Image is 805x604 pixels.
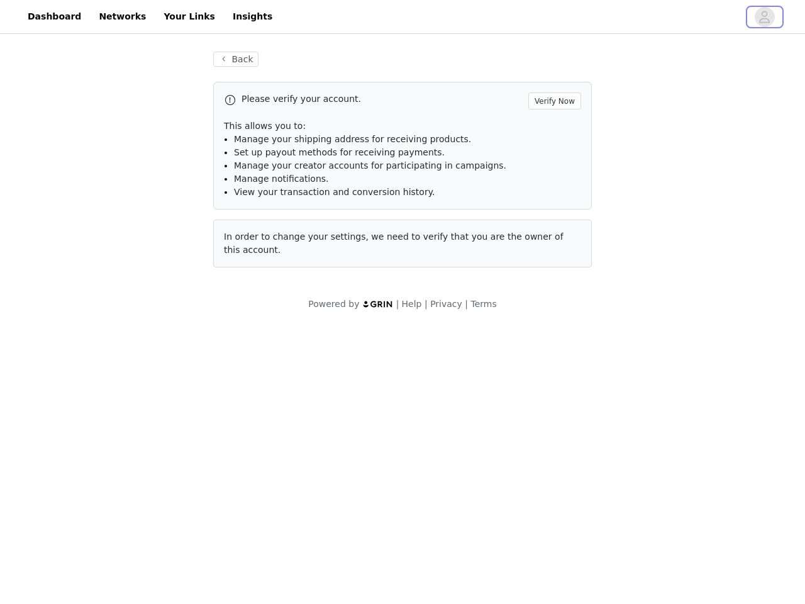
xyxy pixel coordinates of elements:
span: View your transaction and conversion history. [234,187,435,197]
a: Terms [470,299,496,309]
a: Dashboard [20,3,89,31]
button: Verify Now [528,92,581,109]
a: Insights [225,3,280,31]
a: Networks [91,3,153,31]
span: Powered by [308,299,359,309]
span: | [396,299,399,309]
span: Manage your creator accounts for participating in campaigns. [234,160,506,171]
button: Back [213,52,258,67]
img: logo [362,300,394,308]
a: Privacy [430,299,462,309]
span: | [465,299,468,309]
p: This allows you to: [224,120,581,133]
span: In order to change your settings, we need to verify that you are the owner of this account. [224,232,563,255]
span: Set up payout methods for receiving payments. [234,147,445,157]
span: Manage your shipping address for receiving products. [234,134,471,144]
span: Manage notifications. [234,174,329,184]
p: Please verify your account. [241,92,523,106]
a: Your Links [156,3,223,31]
a: Help [402,299,422,309]
div: avatar [758,7,770,27]
span: | [425,299,428,309]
